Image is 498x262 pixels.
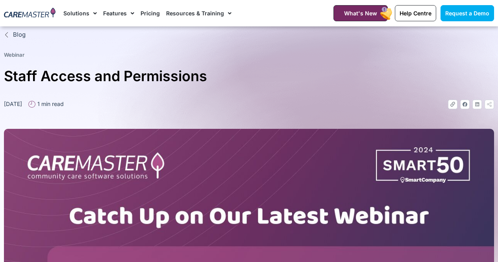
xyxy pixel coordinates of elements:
span: What's New [344,10,377,17]
a: Request a Demo [441,5,494,21]
h1: Staff Access and Permissions [4,65,494,88]
a: Help Centre [395,5,436,21]
time: [DATE] [4,100,22,107]
span: Request a Demo [445,10,489,17]
span: Blog [11,30,26,39]
span: Help Centre [400,10,431,17]
img: CareMaster Logo [4,7,56,19]
a: Blog [4,30,494,39]
a: Webinar [4,52,24,58]
a: What's New [333,5,388,21]
span: 1 min read [35,100,64,108]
